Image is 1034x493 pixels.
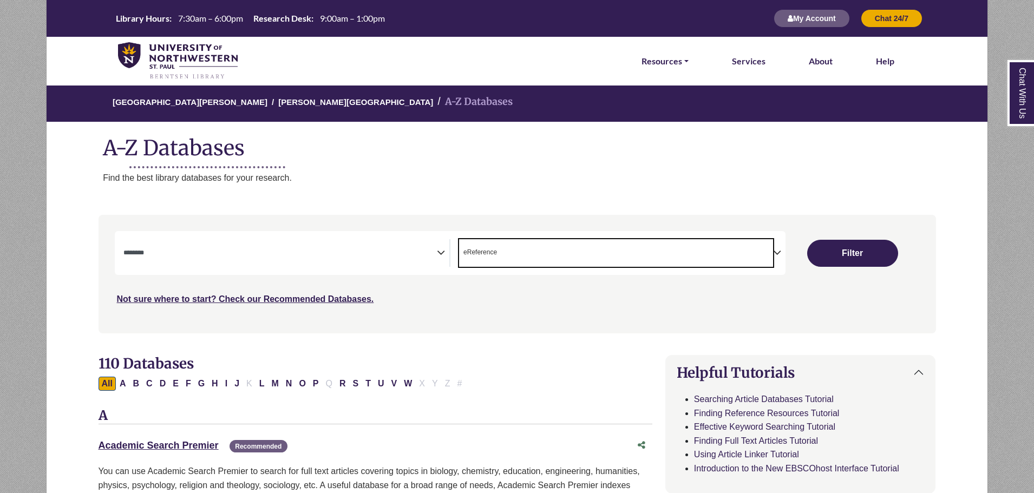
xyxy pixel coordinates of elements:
[694,422,835,431] a: Effective Keyword Searching Tutorial
[463,247,497,258] span: eReference
[99,215,936,333] nav: Search filters
[118,42,238,80] img: library_home
[208,377,221,391] button: Filter Results H
[47,127,987,160] h1: A-Z Databases
[732,54,765,68] a: Services
[278,96,433,107] a: [PERSON_NAME][GEOGRAPHIC_DATA]
[694,464,899,473] a: Introduction to the New EBSCOhost Interface Tutorial
[876,54,894,68] a: Help
[249,12,314,24] th: Research Desk:
[666,356,935,390] button: Helpful Tutorials
[694,395,834,404] a: Searching Article Databases Tutorial
[283,377,296,391] button: Filter Results N
[642,54,689,68] a: Resources
[336,377,349,391] button: Filter Results R
[499,249,504,258] textarea: Search
[861,14,922,23] a: Chat 24/7
[694,436,818,445] a: Finding Full Text Articles Tutorial
[99,378,467,387] div: Alpha-list to filter by first letter of database name
[459,247,497,258] li: eReference
[113,96,267,107] a: [GEOGRAPHIC_DATA][PERSON_NAME]
[112,12,389,23] table: Hours Today
[388,377,401,391] button: Filter Results V
[112,12,389,25] a: Hours Today
[362,377,374,391] button: Filter Results T
[310,377,322,391] button: Filter Results P
[222,377,231,391] button: Filter Results I
[320,13,385,23] span: 9:00am – 1:00pm
[103,171,987,185] p: Find the best library databases for your research.
[156,377,169,391] button: Filter Results D
[99,377,116,391] button: All
[401,377,415,391] button: Filter Results W
[809,54,833,68] a: About
[631,435,652,456] button: Share this database
[130,377,143,391] button: Filter Results B
[256,377,268,391] button: Filter Results L
[861,9,922,28] button: Chat 24/7
[169,377,182,391] button: Filter Results E
[182,377,194,391] button: Filter Results F
[807,240,898,267] button: Submit for Search Results
[296,377,309,391] button: Filter Results O
[268,377,282,391] button: Filter Results M
[230,440,287,452] span: Recommended
[694,409,840,418] a: Finding Reference Resources Tutorial
[375,377,388,391] button: Filter Results U
[231,377,243,391] button: Filter Results J
[117,294,374,304] a: Not sure where to start? Check our Recommended Databases.
[178,13,243,23] span: 7:30am – 6:00pm
[433,94,513,110] li: A-Z Databases
[112,12,172,24] th: Library Hours:
[694,450,799,459] a: Using Article Linker Tutorial
[774,14,850,23] a: My Account
[123,249,437,258] textarea: Search
[350,377,362,391] button: Filter Results S
[116,377,129,391] button: Filter Results A
[99,354,194,372] span: 110 Databases
[143,377,156,391] button: Filter Results C
[774,9,850,28] button: My Account
[99,440,219,451] a: Academic Search Premier
[46,84,987,122] nav: breadcrumb
[195,377,208,391] button: Filter Results G
[99,408,652,424] h3: A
